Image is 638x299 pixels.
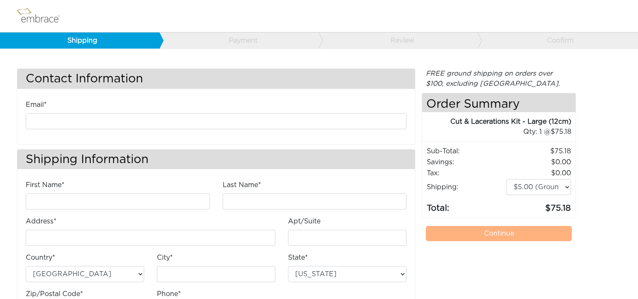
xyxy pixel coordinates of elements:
a: Review [318,33,478,49]
span: 75.18 [551,128,571,135]
a: Continue [426,226,572,241]
label: City* [157,253,173,263]
label: Country* [26,253,55,263]
label: Phone* [157,289,181,299]
td: 75.18 [506,146,571,157]
h3: Contact Information [17,69,415,89]
div: 1 @ [433,127,571,137]
div: FREE ground shipping on orders over $100, excluding [GEOGRAPHIC_DATA]. [422,68,576,89]
td: Shipping: [426,179,506,196]
td: Savings : [426,157,506,168]
label: Email* [26,100,47,110]
label: Apt/Suite [288,216,320,226]
h3: Shipping Information [17,149,415,169]
h4: Order Summary [422,93,576,112]
td: Sub-Total: [426,146,506,157]
label: State* [288,253,308,263]
label: Zip/Postal Code* [26,289,83,299]
label: First Name* [26,180,65,190]
label: Address* [26,216,57,226]
a: Payment [159,33,318,49]
td: Total: [426,196,506,215]
td: 0.00 [506,168,571,179]
td: 0.00 [506,157,571,168]
td: 75.18 [506,196,571,215]
img: logo.png [15,5,70,27]
a: Confirm [477,33,637,49]
label: Last Name* [223,180,261,190]
div: Cut & Lacerations Kit - Large (12cm) [422,117,571,127]
td: Tax: [426,168,506,179]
